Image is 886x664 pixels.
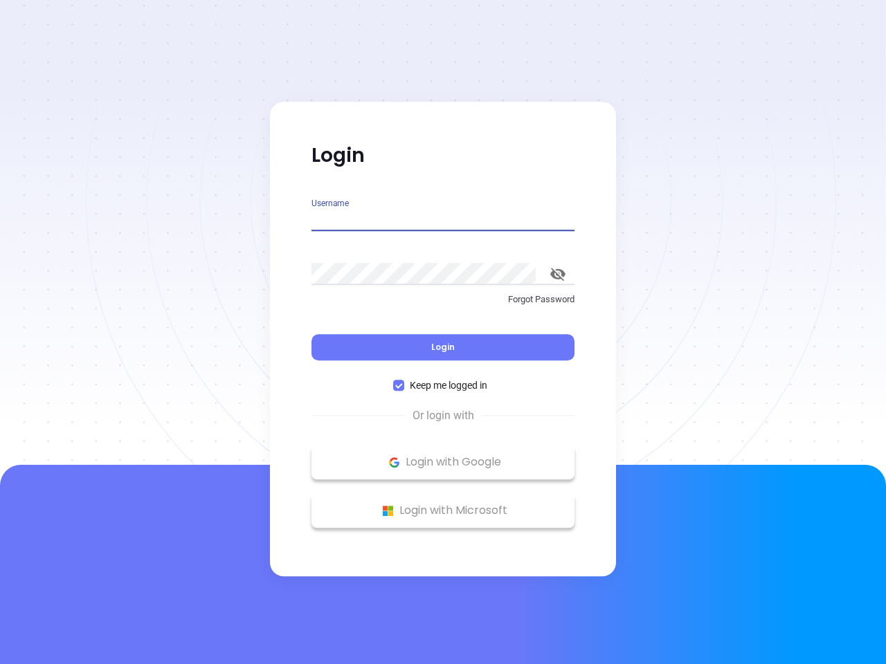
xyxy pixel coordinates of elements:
[311,493,575,528] button: Microsoft Logo Login with Microsoft
[386,454,403,471] img: Google Logo
[311,143,575,168] p: Login
[311,293,575,317] a: Forgot Password
[318,452,568,472] p: Login with Google
[311,334,575,360] button: Login
[311,293,575,306] p: Forgot Password
[379,502,397,519] img: Microsoft Logo
[406,407,481,424] span: Or login with
[431,341,455,353] span: Login
[318,500,568,521] p: Login with Microsoft
[311,199,349,207] label: Username
[541,257,575,290] button: toggle password visibility
[404,378,493,393] span: Keep me logged in
[311,445,575,479] button: Google Logo Login with Google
